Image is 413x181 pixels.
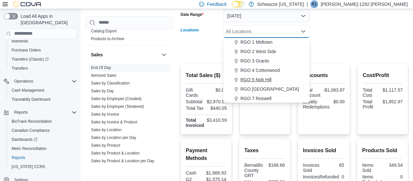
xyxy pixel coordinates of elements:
span: Operations [12,77,77,85]
div: $1,852.97 [383,99,403,104]
p: Schwazze [US_STATE] [257,0,304,8]
button: Cash Management [6,86,79,95]
div: Loyalty Redemptions [303,99,330,109]
span: Sales by Product & Location per Day [91,158,154,164]
label: Locations [181,28,199,33]
span: Metrc Reconciliation [9,145,77,153]
div: Items Sold [362,163,381,173]
a: Purchase Orders [9,46,44,54]
h3: Sales [91,51,103,58]
div: Bernalillo County GRT [244,163,263,178]
div: Total Profit [363,99,380,109]
button: RGO 7 Roswell [223,94,310,103]
a: Sales by Classification [91,81,130,85]
span: R1 [312,0,317,8]
strong: Total Invoiced [186,118,204,128]
h2: Cost/Profit [363,72,403,79]
span: Operations [14,79,33,84]
div: 65 [325,163,344,168]
div: Gift Cards [186,87,205,98]
button: Manifests [6,37,79,46]
span: Washington CCRS [9,163,77,171]
a: Sales by Invoice [91,112,119,117]
span: BioTrack Reconciliation [9,118,77,125]
span: Sales by Employee (Created) [91,96,142,101]
div: $1,117.57 [383,87,403,93]
a: Sales by Product & Location [91,151,140,155]
span: Manifests [12,39,28,44]
span: Transfers [9,64,77,72]
h2: Payment Methods [186,147,226,162]
button: Transfers [6,64,79,73]
div: $1,866.93 [206,170,226,175]
span: Transfers (Classic) [9,55,77,63]
span: Sales by Product & Location [91,151,140,156]
button: RGO 1 Midtown [223,38,310,47]
span: Canadian Compliance [9,127,77,134]
span: Reports [12,155,25,160]
span: Feedback [207,1,227,7]
span: RGO 4 Cottonwood [240,67,280,74]
div: InvoicesRefunded [303,174,339,179]
span: Cash Management [9,86,77,94]
button: Traceabilty Dashboard [6,95,79,104]
span: Dashboards [9,136,77,143]
button: Sales [91,51,159,58]
div: Products [86,27,173,45]
button: RGO 4 Cottonwood [223,66,310,75]
a: Sales by Employee (Tendered) [91,104,144,109]
div: Cash [186,170,204,175]
h2: Invoices Sold [303,147,344,154]
button: Reports [1,108,79,117]
a: Sales by Invoice & Product [91,120,137,124]
div: 0 [384,174,403,179]
div: Sales [86,64,173,175]
span: Metrc Reconciliation [12,146,46,151]
a: Transfers [9,64,30,72]
button: Sales [160,51,168,59]
p: | [307,0,308,8]
span: RGO [GEOGRAPHIC_DATA] [240,86,299,92]
button: [US_STATE] CCRS [6,162,79,171]
button: Operations [1,77,79,86]
span: Canadian Compliance [12,128,50,133]
a: Products to Archive [91,37,124,41]
span: Sales by Location per Day [91,135,136,140]
div: Total Tax [186,106,205,111]
span: Catalog Export [91,28,116,34]
span: Transfers (Classic) [12,57,49,62]
span: RGO 1 Midtown [240,39,273,45]
div: Reggie-1292 Gutierrez [310,0,318,8]
div: $440.05 [207,106,227,111]
a: Traceabilty Dashboard [9,96,53,103]
div: $166.66 [266,163,285,168]
a: Manifests [9,37,31,45]
span: RGO 2 West Side [240,48,276,55]
div: 349.54 [384,163,403,168]
a: Dashboards [9,136,40,143]
span: Sales by Day [91,88,114,94]
label: Date Range [181,12,204,17]
span: Transfers [12,66,28,71]
button: [DATE] [223,9,310,22]
a: Dashboards [6,135,79,144]
span: Purchase Orders [12,48,41,53]
a: Catalog Export [91,29,116,33]
button: Operations [12,77,36,85]
button: BioTrack Reconciliation [6,117,79,126]
a: Cash Management [9,86,47,94]
div: 0 [342,174,344,179]
button: Reports [12,108,30,116]
span: Sales by Location [91,127,122,132]
a: BioTrack Reconciliation [9,118,55,125]
a: Sales by Product [91,143,120,148]
h2: Discounts [303,72,345,79]
div: Invoices Sold [303,163,322,173]
div: -$1,083.97 [323,87,345,93]
button: Reports [6,153,79,162]
span: Dashboards [12,137,37,142]
span: BioTrack Reconciliation [12,119,52,124]
div: $2,970.54 [207,99,227,104]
